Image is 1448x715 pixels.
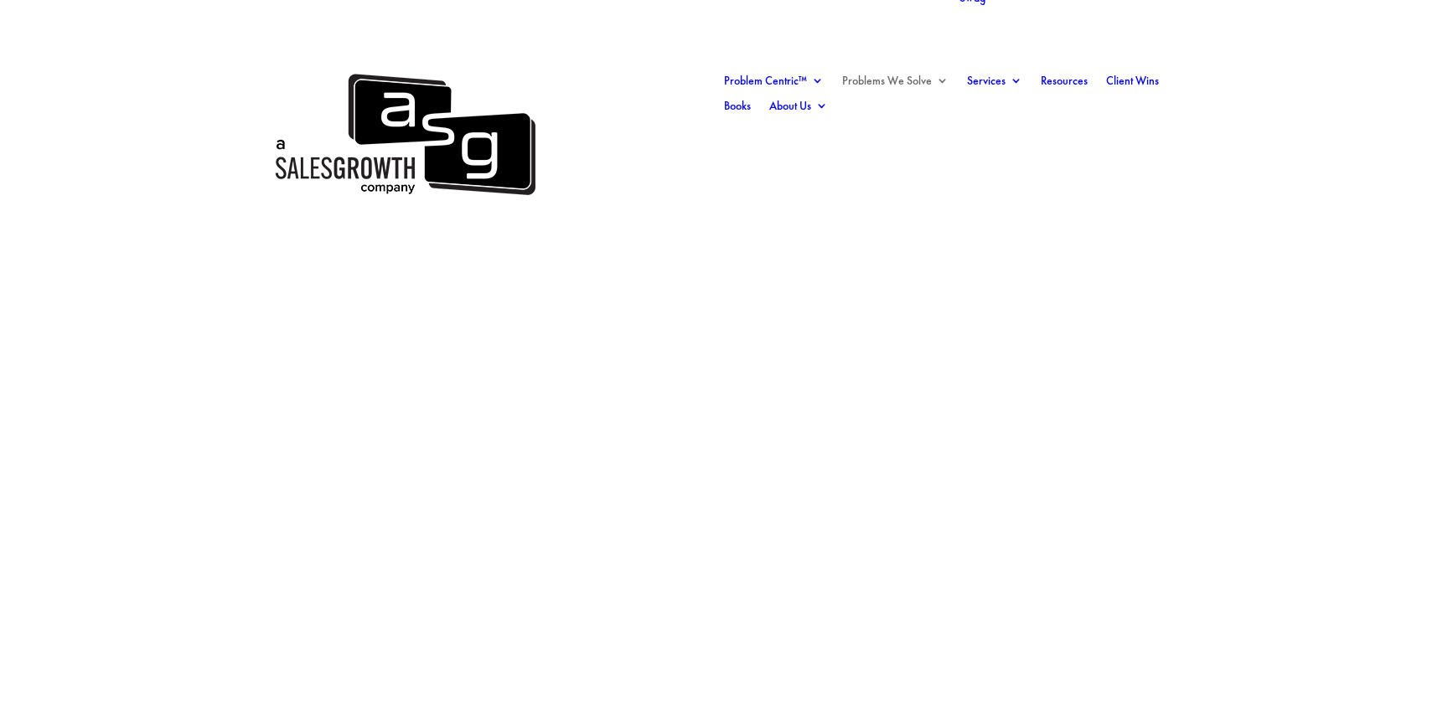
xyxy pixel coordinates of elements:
[271,190,535,205] a: A Sales Growth Company Logo
[1106,75,1159,93] a: Client Wins
[724,100,751,118] a: Books
[769,100,828,118] a: About Us
[1041,75,1088,93] a: Resources
[271,68,535,202] img: ASG Co. Logo
[724,75,824,93] a: Problem Centric™
[967,75,1022,93] a: Services
[842,75,949,93] a: Problems We Solve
